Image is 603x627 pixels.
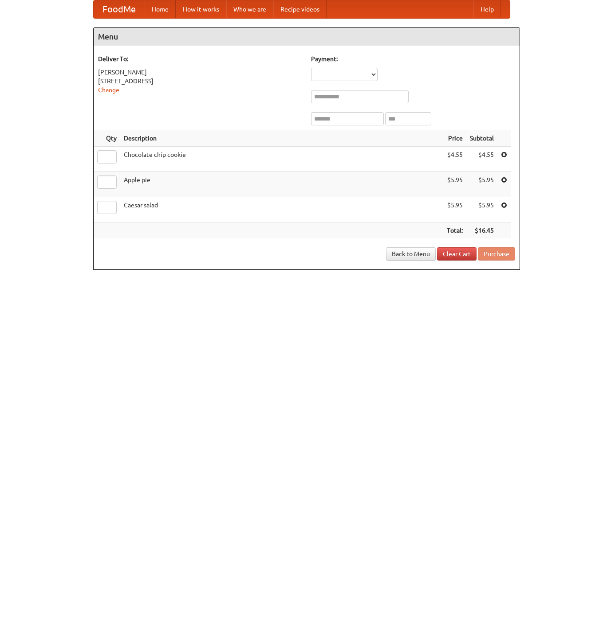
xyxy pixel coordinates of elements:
[120,172,443,197] td: Apple pie
[176,0,226,18] a: How it works
[94,130,120,147] th: Qty
[94,28,520,46] h4: Menu
[478,247,515,261] button: Purchase
[98,77,302,86] div: [STREET_ADDRESS]
[466,130,497,147] th: Subtotal
[466,222,497,239] th: $16.45
[273,0,327,18] a: Recipe videos
[120,130,443,147] th: Description
[98,86,119,93] a: Change
[443,197,466,222] td: $5.95
[311,55,515,63] h5: Payment:
[120,147,443,172] td: Chocolate chip cookie
[98,55,302,63] h5: Deliver To:
[145,0,176,18] a: Home
[120,197,443,222] td: Caesar salad
[386,247,436,261] a: Back to Menu
[473,0,501,18] a: Help
[443,130,466,147] th: Price
[466,172,497,197] td: $5.95
[466,147,497,172] td: $4.55
[437,247,477,261] a: Clear Cart
[226,0,273,18] a: Who we are
[94,0,145,18] a: FoodMe
[466,197,497,222] td: $5.95
[98,68,302,77] div: [PERSON_NAME]
[443,222,466,239] th: Total:
[443,172,466,197] td: $5.95
[443,147,466,172] td: $4.55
